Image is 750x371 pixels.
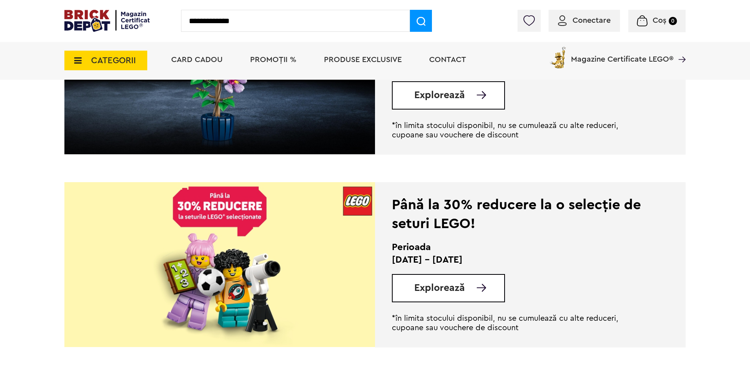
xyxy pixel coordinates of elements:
span: Magazine Certificate LEGO® [571,45,673,63]
a: Produse exclusive [324,56,402,64]
span: CATEGORII [91,56,136,65]
h2: Perioada [392,241,647,254]
a: Card Cadou [171,56,223,64]
span: Coș [653,16,666,24]
a: Contact [429,56,466,64]
a: Conectare [558,16,611,24]
small: 0 [669,17,677,25]
p: *în limita stocului disponibil, nu se cumulează cu alte reduceri, cupoane sau vouchere de discount [392,121,647,140]
span: Explorează [414,90,465,100]
p: [DATE] - [DATE] [392,254,647,266]
a: Explorează [414,90,504,100]
div: Până la 30% reducere la o selecție de seturi LEGO! [392,196,647,233]
p: *în limita stocului disponibil, nu se cumulează cu alte reduceri, cupoane sau vouchere de discount [392,314,647,333]
a: PROMOȚII % [250,56,296,64]
span: Conectare [573,16,611,24]
span: Explorează [414,283,465,293]
a: Magazine Certificate LEGO® [673,45,686,53]
a: Explorează [414,283,504,293]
